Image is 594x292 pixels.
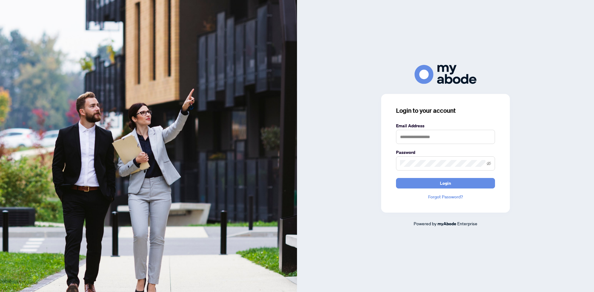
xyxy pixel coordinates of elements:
label: Password [396,149,495,156]
h3: Login to your account [396,106,495,115]
span: Enterprise [457,221,477,226]
button: Login [396,178,495,188]
a: myAbode [437,220,456,227]
label: Email Address [396,122,495,129]
a: Forgot Password? [396,193,495,200]
img: ma-logo [415,65,476,84]
span: Powered by [414,221,437,226]
span: eye-invisible [487,161,491,166]
span: Login [440,178,451,188]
